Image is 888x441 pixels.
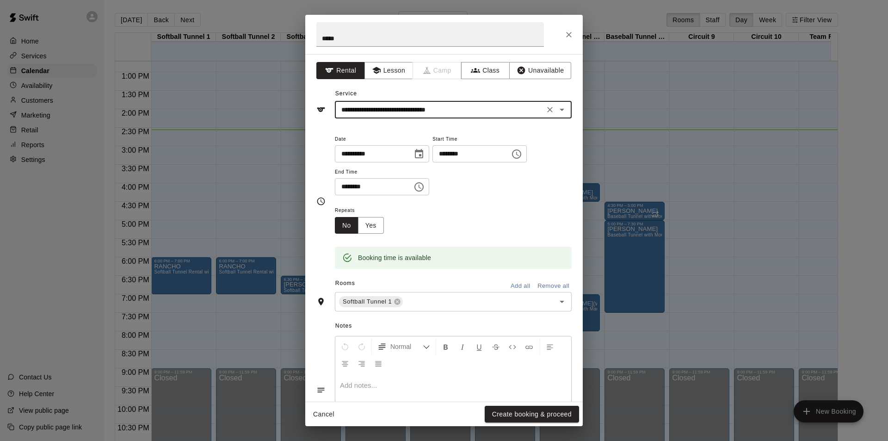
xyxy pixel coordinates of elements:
[505,338,520,355] button: Insert Code
[335,217,384,234] div: outlined button group
[354,355,370,372] button: Right Align
[555,103,568,116] button: Open
[339,297,395,306] span: Softball Tunnel 1
[335,166,429,179] span: End Time
[364,62,413,79] button: Lesson
[339,296,403,307] div: Softball Tunnel 1
[335,205,391,217] span: Repeats
[335,217,358,234] button: No
[555,295,568,308] button: Open
[358,249,431,266] div: Booking time is available
[370,355,386,372] button: Justify Align
[485,406,579,423] button: Create booking & proceed
[316,105,326,114] svg: Service
[335,280,355,286] span: Rooms
[507,145,526,163] button: Choose time, selected time is 4:00 PM
[506,279,535,293] button: Add all
[471,338,487,355] button: Format Underline
[413,62,462,79] span: Camps can only be created in the Services page
[521,338,537,355] button: Insert Link
[455,338,470,355] button: Format Italics
[509,62,571,79] button: Unavailable
[335,90,357,97] span: Service
[535,279,572,293] button: Remove all
[337,355,353,372] button: Center Align
[316,385,326,395] svg: Notes
[337,338,353,355] button: Undo
[335,319,572,334] span: Notes
[432,133,527,146] span: Start Time
[316,297,326,306] svg: Rooms
[410,178,428,196] button: Choose time, selected time is 4:30 PM
[543,103,556,116] button: Clear
[358,217,384,234] button: Yes
[335,133,429,146] span: Date
[309,406,339,423] button: Cancel
[374,338,434,355] button: Formatting Options
[410,145,428,163] button: Choose date, selected date is Aug 14, 2025
[488,338,504,355] button: Format Strikethrough
[316,197,326,206] svg: Timing
[354,338,370,355] button: Redo
[542,338,558,355] button: Left Align
[561,26,577,43] button: Close
[316,62,365,79] button: Rental
[461,62,510,79] button: Class
[438,338,454,355] button: Format Bold
[390,342,423,351] span: Normal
